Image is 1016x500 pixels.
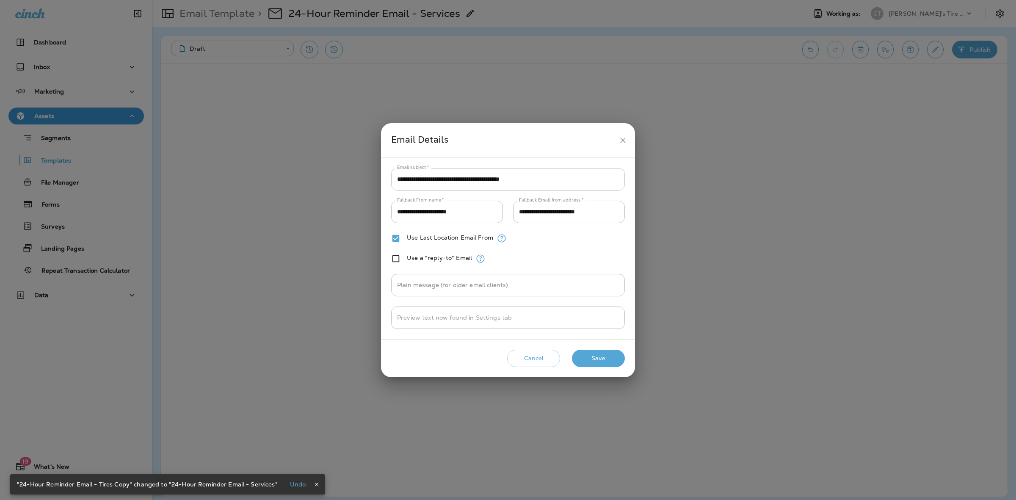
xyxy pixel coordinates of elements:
button: close [615,133,631,148]
div: Email Details [391,133,615,148]
label: Use Last Location Email From [407,234,493,241]
button: Cancel [507,350,560,367]
div: "24-Hour Reminder Email - Tires Copy" changed to "24-Hour Reminder Email - Services" [17,477,278,492]
label: Use a "reply-to" Email [407,254,472,261]
label: Email subject [397,164,429,171]
label: Fallback From name [397,197,444,203]
p: Undo [290,481,306,488]
label: Fallback Email from address [519,197,583,203]
button: Save [572,350,625,367]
